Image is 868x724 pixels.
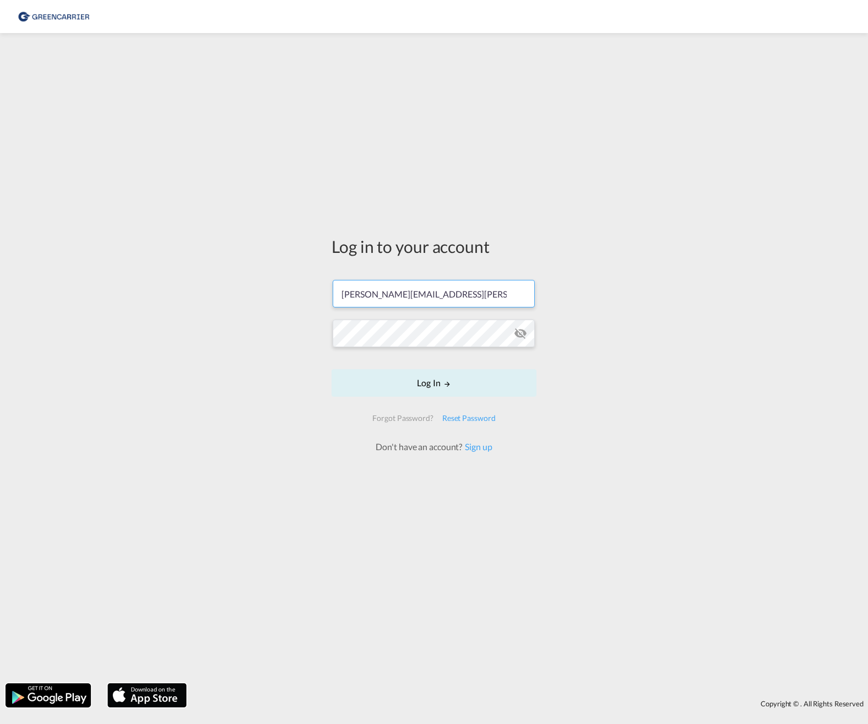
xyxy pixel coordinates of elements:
button: LOGIN [332,369,536,397]
img: 609dfd708afe11efa14177256b0082fb.png [17,4,91,29]
div: Reset Password [438,408,500,428]
div: Log in to your account [332,235,536,258]
div: Forgot Password? [368,408,437,428]
input: Enter email/phone number [333,280,535,307]
img: google.png [4,682,92,709]
div: Don't have an account? [364,441,504,453]
img: apple.png [106,682,188,709]
md-icon: icon-eye-off [514,327,527,340]
a: Sign up [462,441,492,452]
div: Copyright © . All Rights Reserved [192,694,868,713]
